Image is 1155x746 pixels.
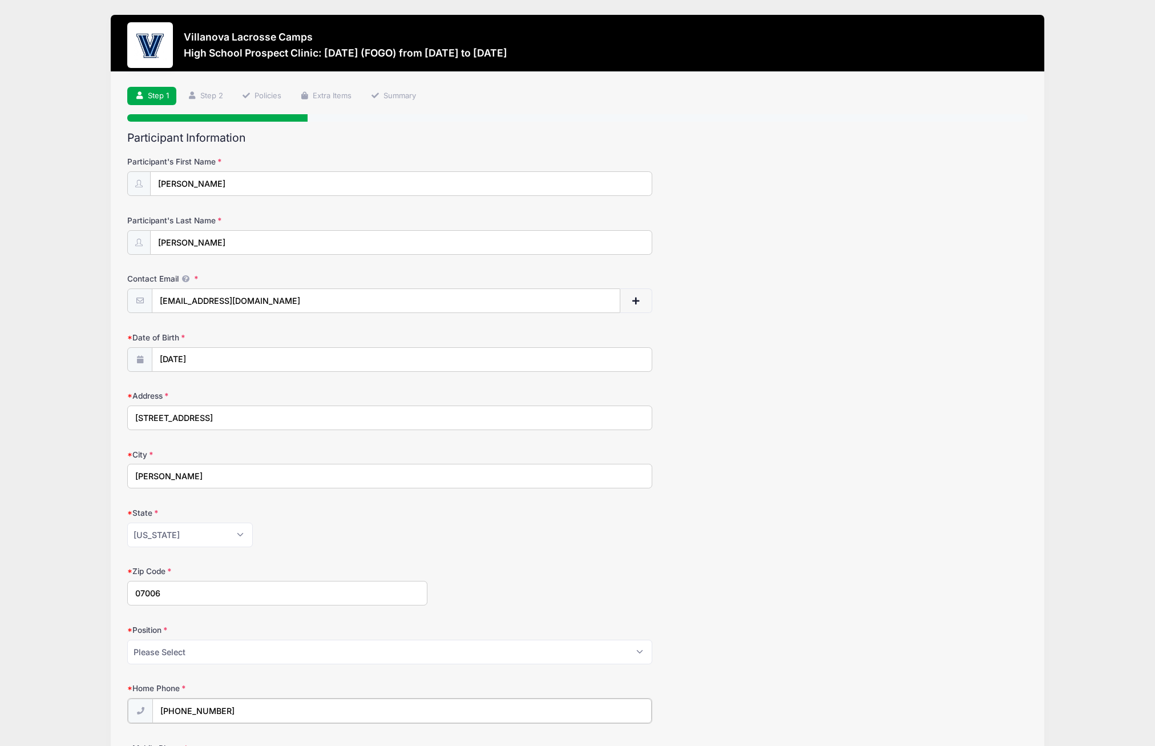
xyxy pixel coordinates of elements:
a: Step 2 [180,87,231,106]
label: State [127,507,427,519]
input: email@email.com [152,288,620,313]
a: Policies [234,87,289,106]
a: Summary [363,87,423,106]
input: Participant's Last Name [150,230,653,255]
label: Position [127,624,427,636]
label: Date of Birth [127,332,427,343]
label: Participant's First Name [127,156,427,167]
h2: Participant Information [127,131,1028,145]
label: Home Phone [127,683,427,694]
label: Contact Email [127,273,427,284]
input: Participant's First Name [150,171,653,196]
input: (xxx) xxx-xxxx [152,699,652,723]
label: City [127,449,427,460]
a: Extra Items [293,87,360,106]
h3: High School Prospect Clinic: [DATE] (FOGO) from [DATE] to [DATE] [184,47,507,59]
input: mm/dd/yyyy [152,347,652,372]
label: Participant's Last Name [127,215,427,226]
label: Zip Code [127,565,427,577]
input: xxxxx [127,581,427,605]
a: Step 1 [127,87,176,106]
label: Address [127,390,427,402]
h3: Villanova Lacrosse Camps [184,31,507,43]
